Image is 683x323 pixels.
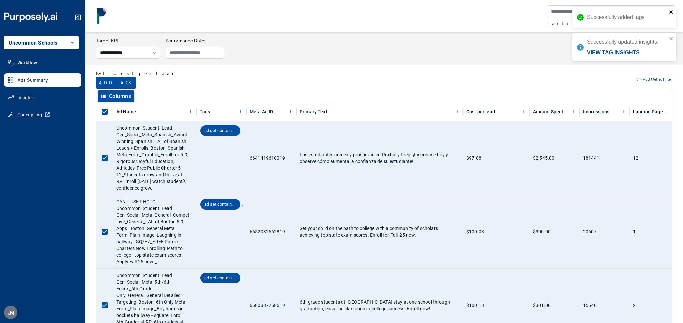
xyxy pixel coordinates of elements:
strong: View tag insights [587,50,640,55]
a: Workflow [4,56,81,69]
div: Ad Name [116,109,136,114]
div: $300.00 [533,195,576,268]
div: J M [4,306,17,319]
div: $100.03 [466,195,526,268]
div: Landing Page Views [633,109,670,114]
div: 1 [633,195,676,268]
div: Amount Spent [533,109,564,114]
div: Set your child on the path to college with a community of scholars achieving top state exam score... [300,195,460,268]
div: $97.88 [466,121,526,195]
span: ad set contains "[GEOGRAPHIC_DATA]" [200,201,240,208]
button: close [669,36,674,41]
a: View tag insights [587,49,667,57]
div: 6641419610019 [250,121,293,195]
button: Select columns [98,90,134,102]
button: JM [4,306,17,319]
button: Meta Ad ID column menu [286,107,295,116]
a: Concepting [4,108,81,121]
div: Tags [200,109,210,114]
button: Landing Page Views column menu [670,107,678,116]
button: close [669,9,674,15]
div: 20607 [583,195,626,268]
button: Amount Spent column menu [570,107,578,116]
div: Primary Text [300,109,327,114]
div: Uncommon Schools [4,36,79,49]
button: Add tags [96,77,136,89]
div: Cost per lead [466,109,495,114]
div: Uncommon_Student_Lead Gen_Social_Meta_Spanish_Award-Winning_Spanish_LAL of Spanish Leads + Enroll... [116,121,193,195]
button: Impressions column menu [620,107,628,116]
span: ad set contains "[GEOGRAPHIC_DATA]" [200,275,240,281]
a: Insights [4,91,81,104]
div: Successfully added tags [587,13,667,21]
a: Ads Summary [4,73,81,87]
div: Meta Ad ID [250,109,273,114]
button: (+) Add Metric Filter [637,77,672,82]
button: Ad Name column menu [186,107,195,116]
span: Workflow [17,59,37,66]
h3: Performance Dates [166,37,224,44]
h3: Target KPI [96,37,160,44]
span: Concepting [17,111,42,118]
button: Cost per lead column menu [520,107,528,116]
div: Successfully updated insights. [587,38,667,57]
div: Impressions [583,109,610,114]
p: KPI: Cost per lead [96,70,176,77]
div: Los estudiantes crecen y prosperan en Roxbury Prep. ¡Inscríbase hoy y observe cómo aumenta la con... [300,121,460,195]
div: $2,545.00 [533,121,576,195]
div: CAN'T USE PHOTO - Uncommon_Student_Lead Gen_Social_Meta_General_Competitive_General_LAL of Boston... [116,195,193,268]
button: Tags column menu [236,107,245,116]
div: 181441 [583,121,626,195]
button: Primary Text column menu [453,107,461,116]
img: logo [93,8,110,24]
div: 12 [633,121,676,195]
span: Insights [17,94,35,101]
button: 1active filter(s) [547,20,626,27]
span: Ads Summary [17,77,48,83]
div: 1 active filter(s) [547,20,626,27]
span: ad set contains "[GEOGRAPHIC_DATA]" [200,128,240,134]
div: 6652032562819 [250,195,293,268]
